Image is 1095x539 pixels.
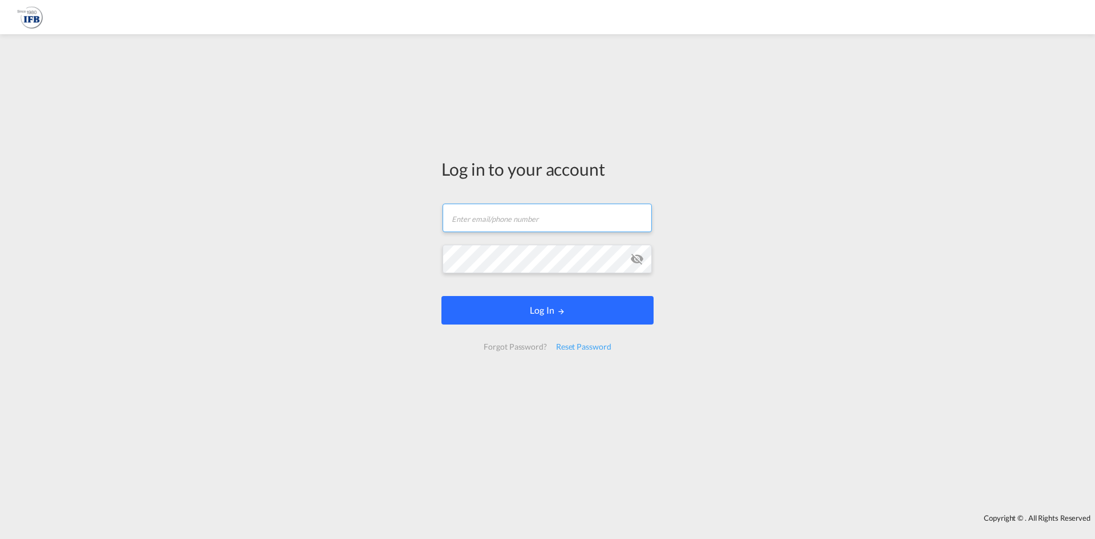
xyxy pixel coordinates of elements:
[551,337,616,357] div: Reset Password
[479,337,551,357] div: Forgot Password?
[630,252,644,266] md-icon: icon-eye-off
[17,5,43,30] img: b628ab10256c11eeb52753acbc15d091.png
[441,157,654,181] div: Log in to your account
[443,204,652,232] input: Enter email/phone number
[441,296,654,325] button: LOGIN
